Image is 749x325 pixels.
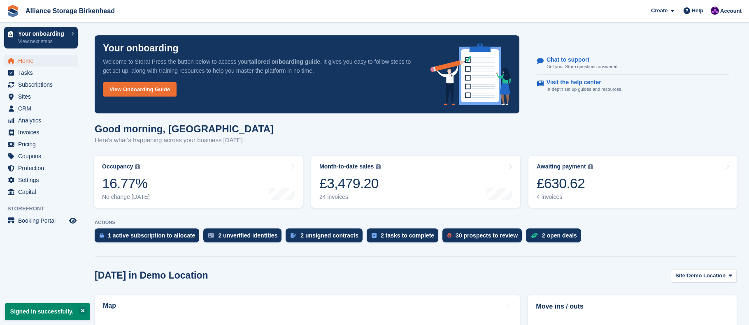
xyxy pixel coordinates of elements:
a: menu [4,162,78,174]
div: 1 active subscription to allocate [108,232,195,239]
a: Chat to support Get your Stora questions answered. [537,52,729,75]
span: CRM [18,103,67,114]
img: prospect-51fa495bee0391a8d652442698ab0144808aea92771e9ea1ae160a38d050c398.svg [447,233,451,238]
span: Pricing [18,138,67,150]
div: Month-to-date sales [319,163,374,170]
span: Storefront [7,205,82,213]
span: Home [18,55,67,67]
div: Awaiting payment [537,163,586,170]
img: icon-info-grey-7440780725fd019a000dd9b08b2336e03edf1995a4989e88bcd33f0948082b44.svg [376,164,381,169]
a: 1 active subscription to allocate [95,228,203,247]
span: Booking Portal [18,215,67,226]
h2: Move ins / outs [536,302,729,311]
a: menu [4,115,78,126]
p: Signed in successfully. [5,303,90,320]
a: Alliance Storage Birkenhead [22,4,118,18]
div: 30 prospects to review [456,232,518,239]
img: onboarding-info-6c161a55d2c0e0a8cae90662b2fe09162a5109e8cc188191df67fb4f79e88e88.svg [430,44,511,105]
p: Your onboarding [103,44,179,53]
img: verify_identity-adf6edd0f0f0b5bbfe63781bf79b02c33cf7c696d77639b501bdc392416b5a36.svg [208,233,214,238]
a: menu [4,79,78,90]
div: No change [DATE] [102,194,150,201]
h2: [DATE] in Demo Location [95,270,208,281]
a: Visit the help center In-depth set up guides and resources. [537,75,729,97]
a: 2 unsigned contracts [286,228,367,247]
a: 2 tasks to complete [367,228,442,247]
div: 2 tasks to complete [381,232,434,239]
img: contract_signature_icon-13c848040528278c33f63329250d36e43548de30e8caae1d1a13099fd9432cc5.svg [291,233,296,238]
a: Month-to-date sales £3,479.20 24 invoices [311,156,520,208]
p: Your onboarding [18,31,67,37]
span: Account [720,7,742,15]
div: 2 unsigned contracts [300,232,358,239]
span: Capital [18,186,67,198]
span: Analytics [18,115,67,126]
h2: Map [103,302,116,309]
a: menu [4,138,78,150]
img: deal-1b604bf984904fb50ccaf53a9ad4b4a5d6e5aea283cecdc64d6e3604feb123c2.svg [531,233,538,238]
img: active_subscription_to_allocate_icon-d502201f5373d7db506a760aba3b589e785aa758c864c3986d89f69b8ff3... [100,233,104,238]
p: In-depth set up guides and resources. [547,86,623,93]
a: View Onboarding Guide [103,82,177,97]
img: stora-icon-8386f47178a22dfd0bd8f6a31ec36ba5ce8667c1dd55bd0f319d3a0aa187defe.svg [7,5,19,17]
a: Occupancy 16.77% No change [DATE] [94,156,303,208]
button: Site: Demo Location [671,269,737,283]
a: Preview store [68,216,78,226]
span: Protection [18,162,67,174]
img: icon-info-grey-7440780725fd019a000dd9b08b2336e03edf1995a4989e88bcd33f0948082b44.svg [588,164,593,169]
span: Demo Location [687,272,726,280]
div: £630.62 [537,175,593,192]
a: menu [4,67,78,78]
p: Chat to support [547,56,612,63]
span: Sites [18,91,67,102]
span: Tasks [18,67,67,78]
a: Your onboarding View next steps [4,27,78,48]
p: ACTIONS [95,220,737,225]
span: Site: [675,272,687,280]
a: menu [4,174,78,186]
span: Help [692,7,703,15]
p: Get your Stora questions answered. [547,63,619,70]
span: Subscriptions [18,79,67,90]
a: menu [4,215,78,226]
p: Visit the help center [547,79,616,86]
a: menu [4,103,78,114]
a: menu [4,91,78,102]
strong: tailored onboarding guide [249,58,320,65]
p: View next steps [18,38,67,45]
img: task-75834270c22a3079a89374b754ae025e5fb1db73e45f91037f5363f120a921f8.svg [372,233,377,238]
a: 30 prospects to review [442,228,526,247]
div: 2 open deals [542,232,577,239]
span: Coupons [18,150,67,162]
img: icon-info-grey-7440780725fd019a000dd9b08b2336e03edf1995a4989e88bcd33f0948082b44.svg [135,164,140,169]
span: Create [651,7,668,15]
div: 2 unverified identities [218,232,277,239]
a: 2 unverified identities [203,228,286,247]
div: £3,479.20 [319,175,381,192]
span: Settings [18,174,67,186]
a: menu [4,150,78,162]
a: Awaiting payment £630.62 4 invoices [528,156,737,208]
div: 24 invoices [319,194,381,201]
img: Romilly Norton [711,7,719,15]
p: Welcome to Stora! Press the button below to access your . It gives you easy to follow steps to ge... [103,57,417,75]
div: 4 invoices [537,194,593,201]
a: menu [4,55,78,67]
div: Occupancy [102,163,133,170]
div: 16.77% [102,175,150,192]
span: Invoices [18,127,67,138]
a: 2 open deals [526,228,585,247]
a: menu [4,186,78,198]
h1: Good morning, [GEOGRAPHIC_DATA] [95,123,274,134]
p: Here's what's happening across your business [DATE] [95,136,274,145]
a: menu [4,127,78,138]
